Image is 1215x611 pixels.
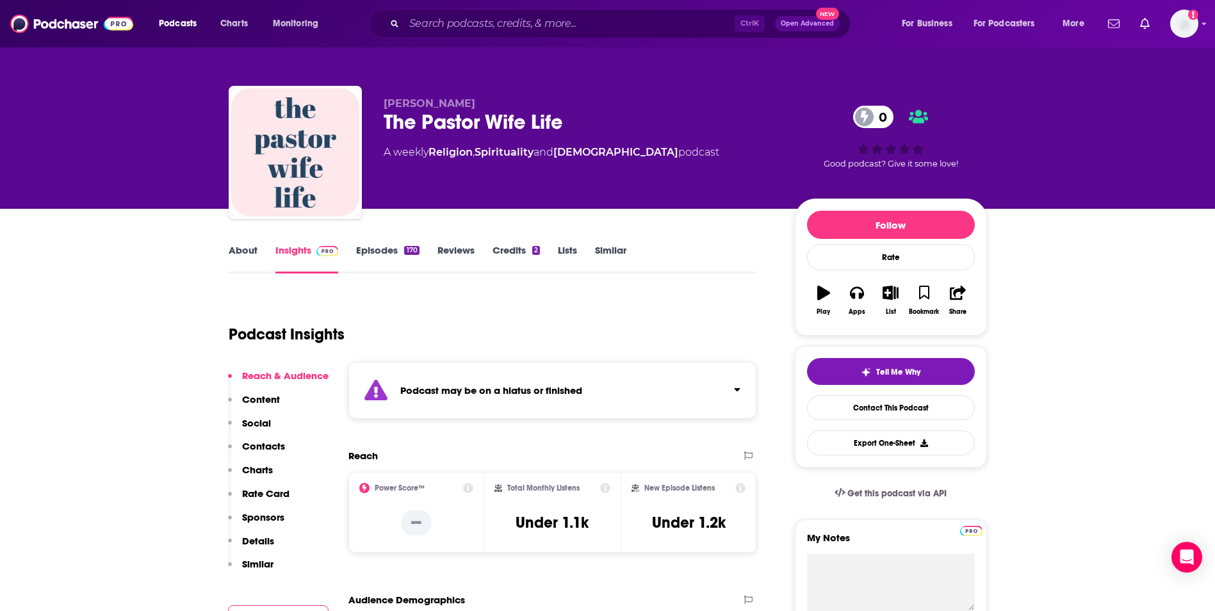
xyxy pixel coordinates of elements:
p: Rate Card [242,487,289,500]
span: For Podcasters [974,15,1035,33]
button: Reach & Audience [228,370,329,393]
button: tell me why sparkleTell Me Why [807,358,975,385]
span: Monitoring [273,15,318,33]
img: User Profile [1170,10,1198,38]
a: Episodes170 [356,244,419,273]
span: Get this podcast via API [847,488,947,499]
button: Charts [228,464,273,487]
section: Click to expand status details [348,362,757,419]
span: Charts [220,15,248,33]
a: Lists [558,244,577,273]
button: Play [807,277,840,323]
div: List [886,308,896,316]
div: Rate [807,244,975,270]
div: 170 [404,246,419,255]
span: , [473,146,475,158]
span: and [534,146,553,158]
button: open menu [1054,13,1100,34]
div: Bookmark [909,308,939,316]
span: Open Advanced [781,20,834,27]
span: Logged in as smacnaughton [1170,10,1198,38]
button: List [874,277,907,323]
p: Contacts [242,440,285,452]
button: Rate Card [228,487,289,511]
button: Apps [840,277,874,323]
button: Follow [807,211,975,239]
span: New [816,8,839,20]
a: Show notifications dropdown [1135,13,1155,35]
div: Play [817,308,830,316]
h2: Reach [348,450,378,462]
p: Sponsors [242,511,284,523]
span: Ctrl K [735,15,765,32]
span: Good podcast? Give it some love! [824,159,958,168]
svg: Add a profile image [1188,10,1198,20]
h3: Under 1.2k [652,513,726,532]
a: 0 [853,106,893,128]
p: Content [242,393,280,405]
span: For Business [902,15,952,33]
div: Open Intercom Messenger [1171,542,1202,573]
div: Search podcasts, credits, & more... [381,9,863,38]
div: Share [949,308,966,316]
a: Pro website [960,524,983,536]
button: Sponsors [228,511,284,535]
img: Podchaser - Follow, Share and Rate Podcasts [10,12,133,36]
img: Podchaser Pro [960,526,983,536]
img: Podchaser Pro [316,246,339,256]
h1: Podcast Insights [229,325,345,344]
a: Show notifications dropdown [1103,13,1125,35]
button: Details [228,535,274,558]
a: Religion [428,146,473,158]
button: Social [228,417,271,441]
img: tell me why sparkle [861,367,871,377]
a: Contact This Podcast [807,395,975,420]
div: A weekly podcast [384,145,719,160]
h2: New Episode Listens [644,484,715,493]
button: Open AdvancedNew [775,16,840,31]
a: InsightsPodchaser Pro [275,244,339,273]
button: open menu [264,13,335,34]
span: Tell Me Why [876,367,920,377]
a: Credits2 [493,244,540,273]
h3: Under 1.1k [516,513,589,532]
a: Similar [595,244,626,273]
input: Search podcasts, credits, & more... [404,13,735,34]
div: 2 [532,246,540,255]
div: Apps [849,308,865,316]
p: Reach & Audience [242,370,329,382]
a: Get this podcast via API [824,478,958,509]
h2: Power Score™ [375,484,425,493]
h2: Audience Demographics [348,594,465,606]
a: Charts [212,13,256,34]
button: open menu [965,13,1054,34]
button: Show profile menu [1170,10,1198,38]
label: My Notes [807,532,975,554]
button: Contacts [228,440,285,464]
p: Charts [242,464,273,476]
p: -- [401,510,432,535]
button: Share [941,277,974,323]
h2: Total Monthly Listens [507,484,580,493]
p: Details [242,535,274,547]
a: Spirituality [475,146,534,158]
a: About [229,244,257,273]
p: Similar [242,558,273,570]
button: Similar [228,558,273,582]
span: [PERSON_NAME] [384,97,475,110]
button: open menu [150,13,213,34]
img: The Pastor Wife Life [231,88,359,216]
span: More [1063,15,1084,33]
button: Bookmark [908,277,941,323]
strong: Podcast may be on a hiatus or finished [400,384,582,396]
span: Podcasts [159,15,197,33]
a: [DEMOGRAPHIC_DATA] [553,146,678,158]
p: Social [242,417,271,429]
button: Export One-Sheet [807,430,975,455]
div: 0Good podcast? Give it some love! [795,97,987,177]
span: 0 [866,106,893,128]
a: Reviews [437,244,475,273]
button: Content [228,393,280,417]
